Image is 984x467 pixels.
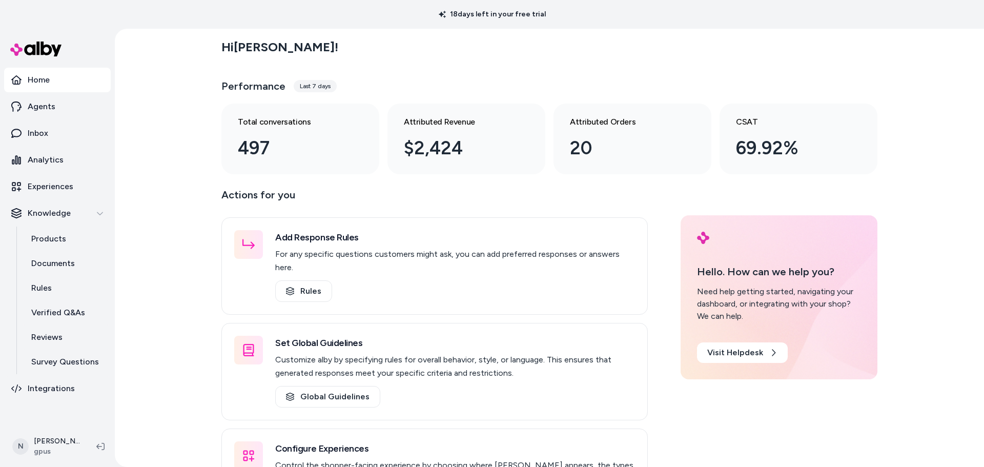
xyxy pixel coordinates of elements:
p: Rules [31,282,52,294]
a: Total conversations 497 [221,104,379,174]
a: Inbox [4,121,111,146]
p: Agents [28,100,55,113]
span: gpus [34,446,80,457]
a: Global Guidelines [275,386,380,408]
p: Actions for you [221,187,648,211]
div: 69.92% [736,134,845,162]
h3: Total conversations [238,116,346,128]
a: Agents [4,94,111,119]
h3: CSAT [736,116,845,128]
p: Products [31,233,66,245]
p: Analytics [28,154,64,166]
h3: Attributed Orders [570,116,679,128]
a: Verified Q&As [21,300,111,325]
div: 20 [570,134,679,162]
p: Hello. How can we help you? [697,264,861,279]
img: alby Logo [10,42,61,56]
a: CSAT 69.92% [720,104,877,174]
div: $2,424 [404,134,512,162]
p: Survey Questions [31,356,99,368]
h2: Hi [PERSON_NAME] ! [221,39,338,55]
a: Rules [275,280,332,302]
h3: Configure Experiences [275,441,635,456]
button: N[PERSON_NAME]gpus [6,430,88,463]
button: Knowledge [4,201,111,226]
a: Rules [21,276,111,300]
a: Attributed Revenue $2,424 [387,104,545,174]
div: Last 7 days [294,80,337,92]
p: For any specific questions customers might ask, you can add preferred responses or answers here. [275,248,635,274]
a: Reviews [21,325,111,350]
span: N [12,438,29,455]
a: Survey Questions [21,350,111,374]
div: 497 [238,134,346,162]
a: Home [4,68,111,92]
p: Knowledge [28,207,71,219]
a: Attributed Orders 20 [553,104,711,174]
img: alby Logo [697,232,709,244]
p: Home [28,74,50,86]
p: Reviews [31,331,63,343]
p: Customize alby by specifying rules for overall behavior, style, or language. This ensures that ge... [275,353,635,380]
p: Verified Q&As [31,307,85,319]
a: Visit Helpdesk [697,342,788,363]
a: Products [21,227,111,251]
p: [PERSON_NAME] [34,436,80,446]
p: Documents [31,257,75,270]
a: Analytics [4,148,111,172]
h3: Set Global Guidelines [275,336,635,350]
p: 18 days left in your free trial [433,9,552,19]
a: Documents [21,251,111,276]
a: Experiences [4,174,111,199]
h3: Performance [221,79,285,93]
h3: Add Response Rules [275,230,635,245]
p: Inbox [28,127,48,139]
p: Integrations [28,382,75,395]
h3: Attributed Revenue [404,116,512,128]
div: Need help getting started, navigating your dashboard, or integrating with your shop? We can help. [697,286,861,322]
a: Integrations [4,376,111,401]
p: Experiences [28,180,73,193]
